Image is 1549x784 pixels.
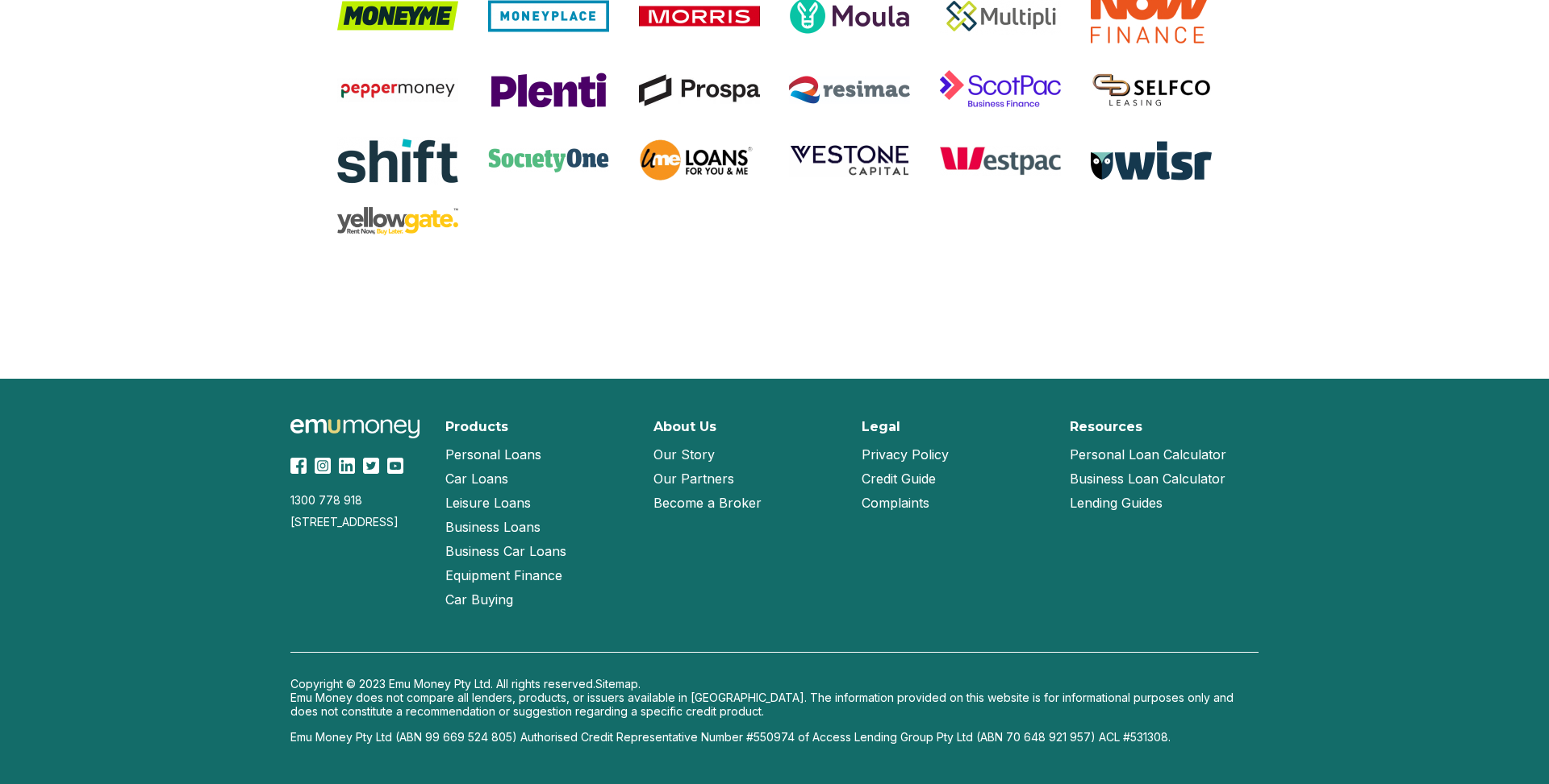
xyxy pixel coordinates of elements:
img: LinkedIn [339,458,355,474]
div: [STREET_ADDRESS] [290,515,426,529]
img: Pepper Money [337,78,458,102]
img: Plenti [488,71,609,109]
img: Vestone [789,143,910,178]
img: Emu Money [290,419,420,439]
img: Facebook [290,458,307,474]
p: Emu Money Pty Ltd (ABN 99 669 524 805) Authorised Credit Representative Number #550974 of Access ... [290,730,1259,744]
img: Twitter [363,458,379,474]
a: Leisure Loans [445,491,531,515]
img: Resimac [789,76,910,104]
a: Personal Loan Calculator [1070,442,1226,467]
div: 1300 778 918 [290,493,426,507]
a: Privacy Policy [862,442,949,467]
img: ScotPac [940,66,1061,114]
h2: Legal [862,419,900,434]
a: Our Partners [653,467,734,491]
h2: Products [445,419,508,434]
p: Copyright © 2023 Emu Money Pty Ltd. All rights reserved. [290,677,1259,691]
img: Wisr [1091,141,1212,180]
h2: Resources [1070,419,1142,434]
h2: About Us [653,419,716,434]
a: Car Buying [445,587,513,612]
a: Equipment Finance [445,563,562,587]
img: Selfco [1091,72,1212,108]
a: Business Loans [445,515,541,539]
a: Business Loan Calculator [1070,467,1225,491]
a: Lending Guides [1070,491,1163,515]
p: Emu Money does not compare all lenders, products, or issuers available in [GEOGRAPHIC_DATA]. The ... [290,691,1259,718]
a: Sitemap. [595,677,641,691]
img: Yellow Gate [337,207,458,235]
img: Prospa [639,74,760,106]
img: Westpac [940,146,1061,176]
img: Shift [337,137,458,185]
a: Our Story [653,442,715,467]
img: MoneyMe [337,1,458,31]
a: Credit Guide [862,467,936,491]
img: Instagram [315,458,331,474]
img: UME Loans [639,136,760,185]
a: Business Car Loans [445,539,566,563]
a: Become a Broker [653,491,762,515]
img: Morris Finance [639,6,760,27]
a: Personal Loans [445,442,541,467]
img: SocietyOne [488,148,609,172]
a: Complaints [862,491,929,515]
a: Car Loans [445,467,508,491]
img: YouTube [387,458,403,474]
